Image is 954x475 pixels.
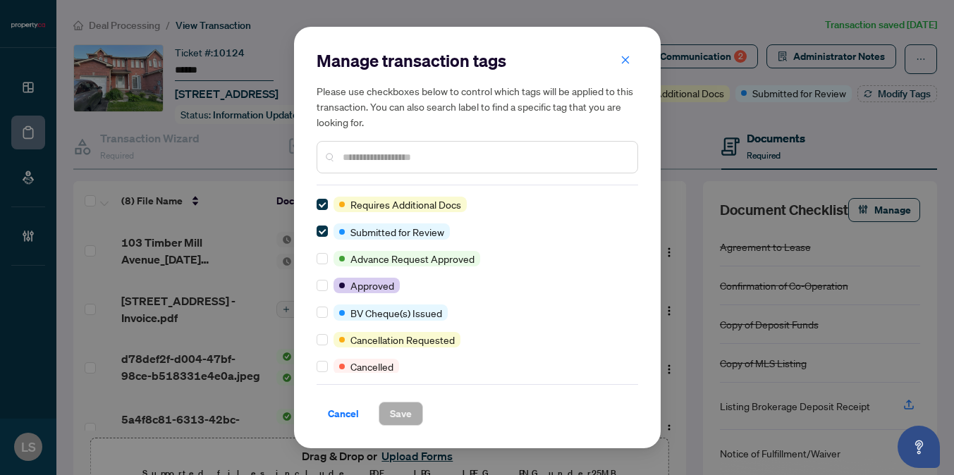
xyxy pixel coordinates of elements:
span: Cancelled [350,359,393,374]
button: Cancel [317,402,370,426]
span: Advance Request Approved [350,251,475,266]
span: BV Cheque(s) Issued [350,305,442,321]
h2: Manage transaction tags [317,49,638,72]
span: Submitted for Review [350,224,444,240]
span: Cancel [328,402,359,425]
button: Open asap [898,426,940,468]
span: close [620,55,630,65]
h5: Please use checkboxes below to control which tags will be applied to this transaction. You can al... [317,83,638,130]
span: Cancellation Requested [350,332,455,347]
span: Requires Additional Docs [350,197,461,212]
span: Approved [350,278,394,293]
button: Save [379,402,423,426]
